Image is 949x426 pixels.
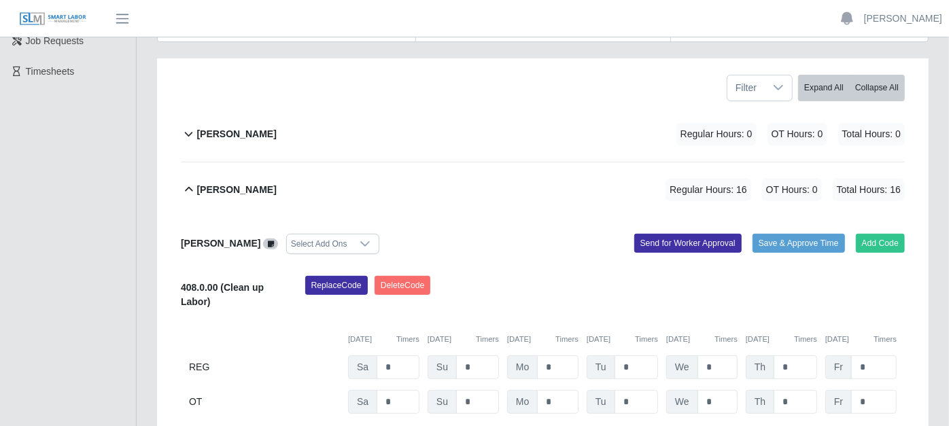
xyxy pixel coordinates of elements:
span: OT Hours: 0 [762,179,822,201]
b: [PERSON_NAME] [181,238,260,249]
div: REG [189,355,340,379]
span: Th [746,355,774,379]
div: [DATE] [348,334,419,345]
span: Fr [825,355,852,379]
span: Th [746,390,774,414]
span: OT Hours: 0 [767,123,827,145]
b: 408.0.00 (Clean up Labor) [181,282,264,307]
button: Timers [396,334,419,345]
div: [DATE] [666,334,738,345]
div: OT [189,390,340,414]
button: ReplaceCode [305,276,368,295]
span: Tu [587,390,615,414]
button: Expand All [798,75,850,101]
span: Total Hours: 0 [838,123,905,145]
button: Collapse All [849,75,905,101]
span: Tu [587,355,615,379]
span: Sa [348,390,377,414]
span: Su [428,355,457,379]
button: [PERSON_NAME] Regular Hours: 0 OT Hours: 0 Total Hours: 0 [181,107,905,162]
span: Mo [507,390,538,414]
div: [DATE] [746,334,817,345]
span: Fr [825,390,852,414]
span: We [666,355,698,379]
button: Save & Approve Time [753,234,845,253]
button: Timers [476,334,499,345]
a: View/Edit Notes [263,238,278,249]
button: Timers [794,334,817,345]
div: [DATE] [825,334,897,345]
button: Add Code [856,234,905,253]
span: Su [428,390,457,414]
span: Filter [727,75,765,101]
button: Timers [635,334,658,345]
span: Sa [348,355,377,379]
button: Send for Worker Approval [634,234,742,253]
button: Timers [555,334,579,345]
div: [DATE] [428,334,499,345]
div: bulk actions [798,75,905,101]
span: Total Hours: 16 [833,179,905,201]
img: SLM Logo [19,12,87,26]
b: [PERSON_NAME] [196,127,276,141]
button: Timers [714,334,738,345]
button: DeleteCode [375,276,431,295]
a: [PERSON_NAME] [864,12,942,26]
b: [PERSON_NAME] [196,183,276,197]
span: Mo [507,355,538,379]
span: Regular Hours: 0 [676,123,757,145]
div: Select Add Ons [287,234,351,253]
button: Timers [874,334,897,345]
button: [PERSON_NAME] Regular Hours: 16 OT Hours: 0 Total Hours: 16 [181,162,905,217]
span: Timesheets [26,66,75,77]
div: [DATE] [587,334,658,345]
span: Regular Hours: 16 [666,179,751,201]
span: Job Requests [26,35,84,46]
div: [DATE] [507,334,579,345]
span: We [666,390,698,414]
